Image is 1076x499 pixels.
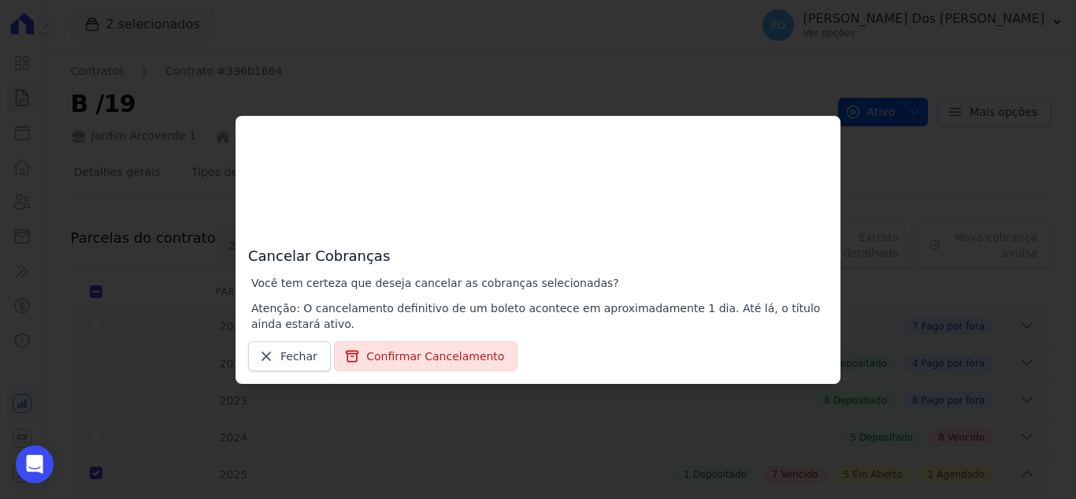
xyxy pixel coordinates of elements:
p: Você tem certeza que deseja cancelar as cobranças selecionadas? [251,275,828,291]
div: Open Intercom Messenger [16,445,54,483]
h3: Cancelar Cobranças [248,128,828,266]
button: Confirmar Cancelamento [334,341,518,371]
p: Atenção: O cancelamento definitivo de um boleto acontece em aproximadamente 1 dia. Até lá, o títu... [251,300,828,332]
a: Fechar [248,341,331,371]
span: Fechar [280,348,317,364]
